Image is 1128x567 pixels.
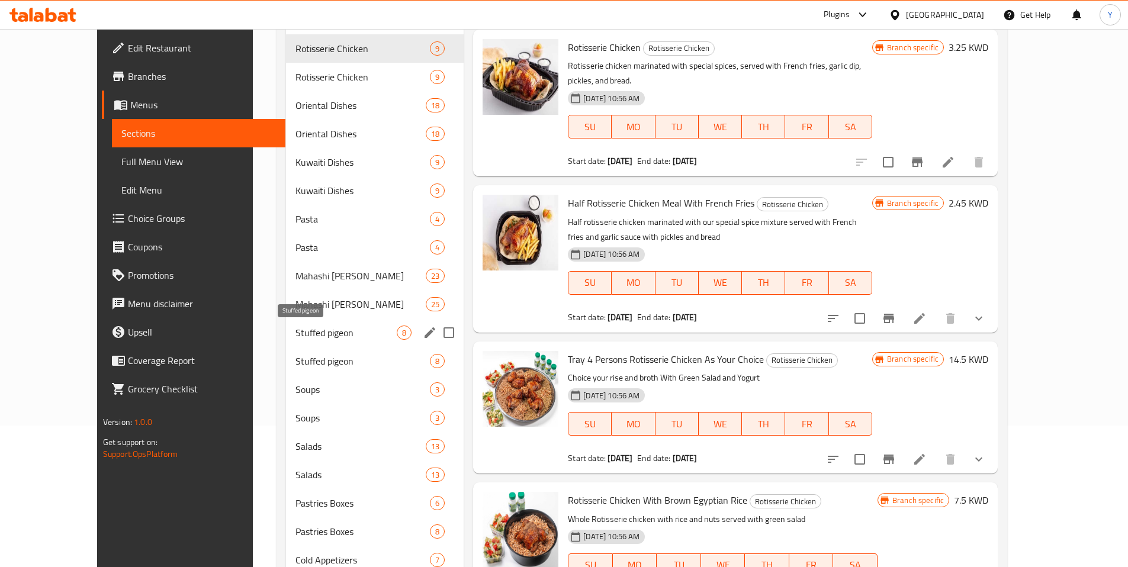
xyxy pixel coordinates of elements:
[834,118,867,136] span: SA
[430,498,444,509] span: 6
[568,271,612,295] button: SU
[430,553,445,567] div: items
[847,447,872,472] span: Select to update
[660,415,694,433] span: TU
[819,304,847,333] button: sort-choices
[568,115,612,138] button: SU
[637,310,670,325] span: End date:
[426,297,445,311] div: items
[121,126,276,140] span: Sections
[295,468,426,482] span: Salads
[608,153,632,169] b: [DATE]
[882,198,943,209] span: Branch specific
[102,34,285,62] a: Edit Restaurant
[699,271,742,295] button: WE
[430,384,444,395] span: 3
[766,353,838,368] div: Rotisserie Chicken
[568,491,747,509] span: Rotisserie Chicken With Brown Egyptian Rice
[568,512,878,527] p: Whole Rotisserie chicken with rice and nuts served with green salad
[568,310,606,325] span: Start date:
[130,98,276,112] span: Menus
[903,148,931,176] button: Branch-specific-item
[295,354,430,368] span: Stuffed pigeon
[112,176,285,204] a: Edit Menu
[286,91,464,120] div: Oriental Dishes18
[785,115,828,138] button: FR
[747,118,780,136] span: TH
[608,310,632,325] b: [DATE]
[295,269,426,283] div: Mahashi Al-Halabi
[295,553,430,567] span: Cold Appetizers
[790,274,824,291] span: FR
[426,269,445,283] div: items
[882,42,943,53] span: Branch specific
[286,290,464,318] div: Mahashi [PERSON_NAME]25
[483,351,558,427] img: Tray 4 Persons Rotisserie Chicken As Your Choice
[568,59,872,88] p: Rotisserie chicken marinated with special spices, served with French fries, garlic dip, pickles, ...
[673,450,698,466] b: [DATE]
[295,70,430,84] span: Rotisserie Chicken
[121,154,276,169] span: Full Menu View
[102,346,285,375] a: Coverage Report
[426,127,445,141] div: items
[426,128,444,140] span: 18
[295,382,430,397] span: Soups
[286,262,464,290] div: Mahashi [PERSON_NAME]23
[128,325,276,339] span: Upsell
[295,326,397,340] span: Stuffed pigeon
[785,412,828,436] button: FR
[430,155,445,169] div: items
[573,274,607,291] span: SU
[430,157,444,168] span: 9
[568,412,612,436] button: SU
[742,412,785,436] button: TH
[936,445,965,473] button: delete
[286,517,464,546] div: Pastries Boxes8
[637,153,670,169] span: End date:
[295,41,430,56] div: Rotisserie Chicken
[295,524,430,539] span: Pastries Boxes
[750,495,821,508] span: Rotisserie Chicken
[767,353,837,367] span: Rotisserie Chicken
[295,183,430,198] span: Kuwaiti Dishes
[295,155,430,169] span: Kuwaiti Dishes
[286,460,464,489] div: Salads13
[834,415,867,433] span: SA
[397,326,412,340] div: items
[673,153,698,169] b: [DATE]
[912,311,927,326] a: Edit menu item
[426,439,445,453] div: items
[295,269,426,283] span: Mahashi [PERSON_NAME]
[829,115,872,138] button: SA
[644,41,714,55] span: Rotisserie Chicken
[1108,8,1113,21] span: Y
[430,214,444,225] span: 4
[949,195,988,211] h6: 2.45 KWD
[426,441,444,452] span: 13
[941,155,955,169] a: Edit menu item
[655,115,699,138] button: TU
[616,415,650,433] span: MO
[568,194,754,212] span: Half Rotisserie Chicken Meal With French Fries
[430,356,444,367] span: 8
[102,233,285,261] a: Coupons
[430,524,445,539] div: items
[430,240,445,254] div: items
[286,176,464,205] div: Kuwaiti Dishes9
[121,183,276,197] span: Edit Menu
[834,274,867,291] span: SA
[102,289,285,318] a: Menu disclaimer
[295,212,430,226] span: Pasta
[295,411,430,425] span: Soups
[286,120,464,148] div: Oriental Dishes18
[430,354,445,368] div: items
[824,8,850,22] div: Plugins
[703,274,737,291] span: WE
[742,115,785,138] button: TH
[430,413,444,424] span: 3
[568,38,641,56] span: Rotisserie Chicken
[906,8,984,21] div: [GEOGRAPHIC_DATA]
[643,41,715,56] div: Rotisserie Chicken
